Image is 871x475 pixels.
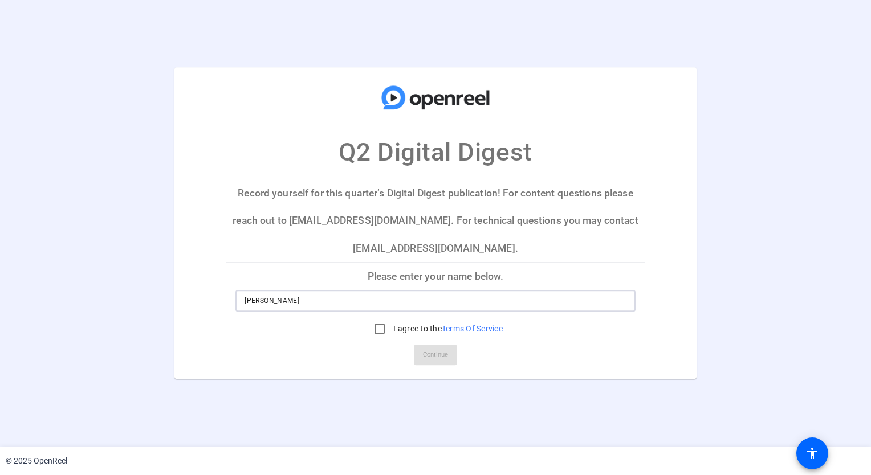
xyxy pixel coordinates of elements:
[226,263,644,290] p: Please enter your name below.
[245,294,626,308] input: Enter your name
[226,179,644,262] p: Record yourself for this quarter’s Digital Digest publication! For content questions please reach...
[442,325,503,334] a: Terms Of Service
[391,324,503,335] label: I agree to the
[805,447,819,460] mat-icon: accessibility
[339,133,532,171] p: Q2 Digital Digest
[378,79,493,116] img: company-logo
[6,455,67,467] div: © 2025 OpenReel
